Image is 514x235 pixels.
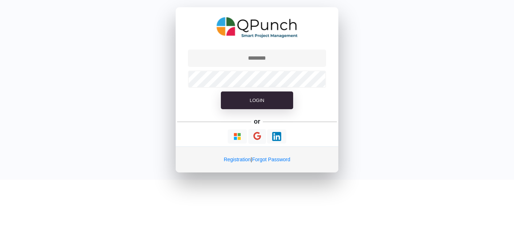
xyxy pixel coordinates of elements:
[252,157,290,162] a: Forgot Password
[217,14,298,40] img: QPunch
[233,132,242,141] img: Loading...
[272,132,281,141] img: Loading...
[224,157,251,162] a: Registration
[221,91,293,110] button: Login
[253,116,262,127] h5: or
[250,98,264,103] span: Login
[267,129,286,144] button: Continue With LinkedIn
[248,129,266,144] button: Continue With Google
[228,129,247,144] button: Continue With Microsoft Azure
[176,146,338,172] div: |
